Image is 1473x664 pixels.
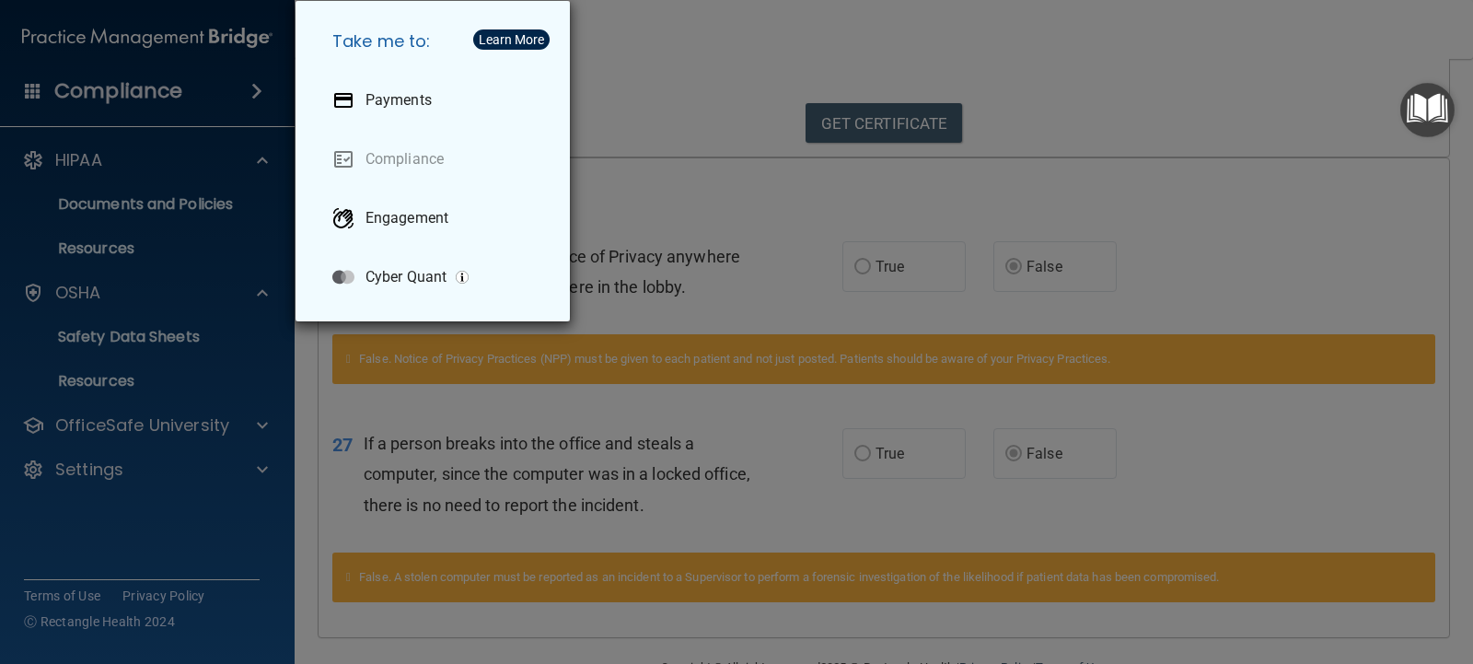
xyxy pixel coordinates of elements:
p: Engagement [365,209,448,227]
a: Cyber Quant [318,251,555,303]
a: Engagement [318,192,555,244]
button: Learn More [473,29,550,50]
a: Payments [318,75,555,126]
button: Open Resource Center [1400,83,1455,137]
a: Compliance [318,134,555,185]
div: Learn More [479,33,544,46]
p: Payments [365,91,432,110]
h5: Take me to: [318,16,555,67]
p: Cyber Quant [365,268,447,286]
